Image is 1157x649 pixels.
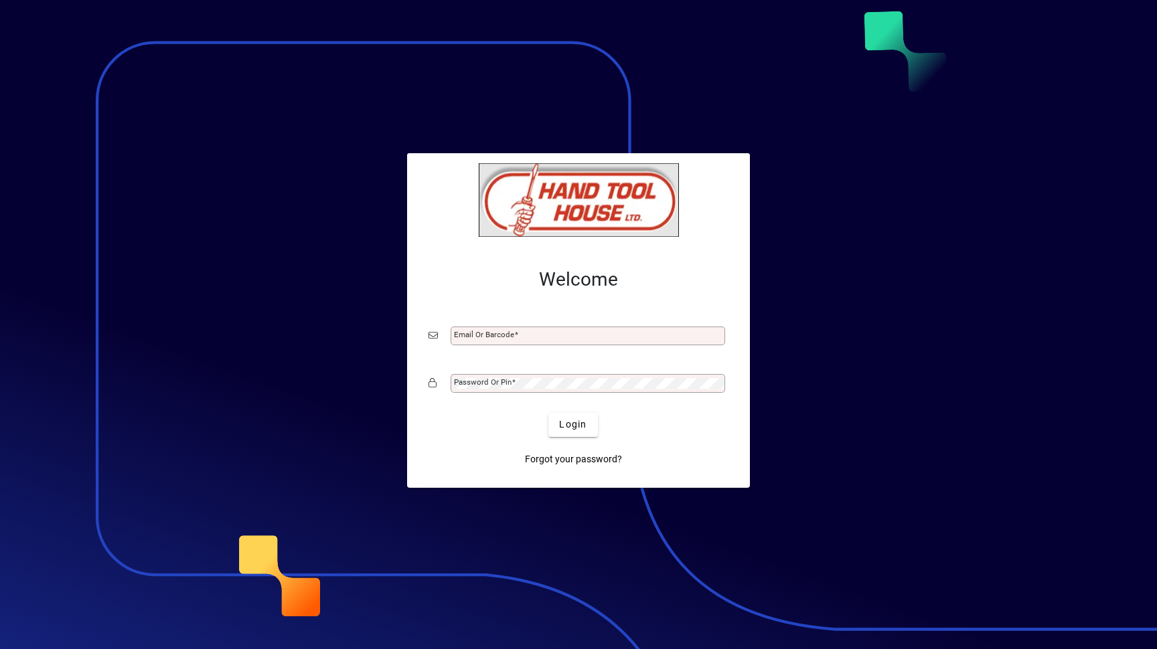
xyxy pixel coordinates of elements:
span: Login [559,418,587,432]
span: Forgot your password? [525,452,622,466]
h2: Welcome [429,268,728,291]
mat-label: Email or Barcode [454,330,514,339]
a: Forgot your password? [520,448,627,472]
button: Login [548,413,597,437]
mat-label: Password or Pin [454,377,512,387]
